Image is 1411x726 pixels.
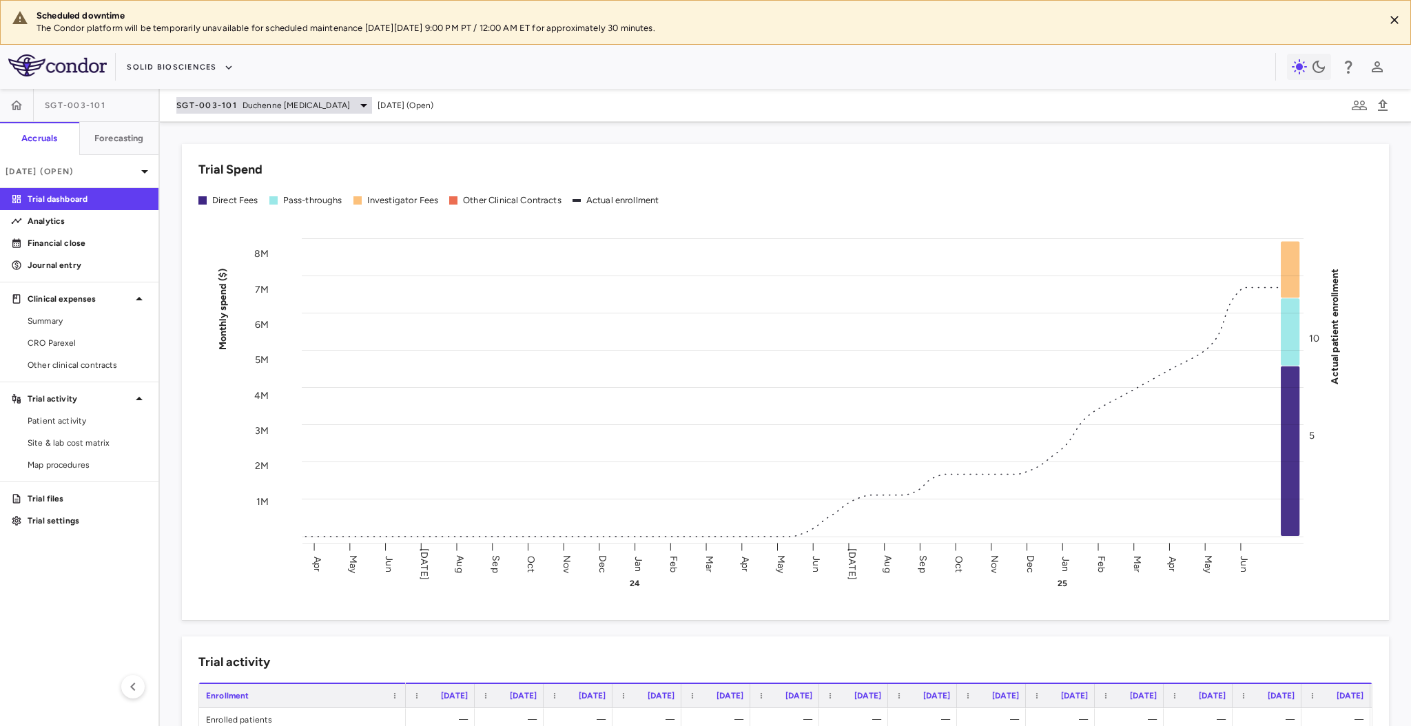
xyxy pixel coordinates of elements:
[28,315,147,327] span: Summary
[127,56,233,79] button: Solid Biosciences
[1202,554,1214,573] text: May
[28,393,131,405] p: Trial activity
[198,653,270,672] h6: Trial activity
[8,54,107,76] img: logo-full-SnFGN8VE.png
[882,555,894,572] text: Aug
[255,354,269,366] tspan: 5M
[255,283,269,295] tspan: 7M
[463,194,562,207] div: Other Clinical Contracts
[347,554,359,573] text: May
[917,555,929,572] text: Sep
[255,425,269,437] tspan: 3M
[378,99,433,112] span: [DATE] (Open)
[1095,555,1107,572] text: Feb
[1199,691,1226,701] span: [DATE]
[1329,268,1341,384] tspan: Actual patient enrollment
[418,548,430,580] text: [DATE]
[28,193,147,205] p: Trial dashboard
[6,165,136,178] p: [DATE] (Open)
[775,554,787,573] text: May
[854,691,881,701] span: [DATE]
[579,691,606,701] span: [DATE]
[586,194,659,207] div: Actual enrollment
[648,691,674,701] span: [DATE]
[668,555,679,572] text: Feb
[632,556,644,571] text: Jan
[739,556,751,571] text: Apr
[254,389,269,401] tspan: 4M
[1309,430,1315,442] tspan: 5
[217,268,229,350] tspan: Monthly spend ($)
[992,691,1019,701] span: [DATE]
[1130,691,1157,701] span: [DATE]
[254,248,269,260] tspan: 8M
[283,194,342,207] div: Pass-throughs
[525,555,537,572] text: Oct
[1337,691,1363,701] span: [DATE]
[28,215,147,227] p: Analytics
[383,556,395,572] text: Jun
[846,548,858,580] text: [DATE]
[1060,556,1071,571] text: Jan
[28,293,131,305] p: Clinical expenses
[212,194,258,207] div: Direct Fees
[454,555,466,572] text: Aug
[28,237,147,249] p: Financial close
[28,259,147,271] p: Journal entry
[28,437,147,449] span: Site & lab cost matrix
[1024,554,1036,572] text: Dec
[989,554,1000,573] text: Nov
[198,160,262,179] h6: Trial Spend
[703,555,715,572] text: Mar
[256,495,269,507] tspan: 1M
[28,459,147,471] span: Map procedures
[94,132,144,145] h6: Forecasting
[311,556,323,571] text: Apr
[243,99,350,112] span: Duchenne [MEDICAL_DATA]
[1238,556,1250,572] text: Jun
[28,415,147,427] span: Patient activity
[255,460,269,472] tspan: 2M
[810,556,822,572] text: Jun
[561,554,573,573] text: Nov
[37,22,1373,34] p: The Condor platform will be temporarily unavailable for scheduled maintenance [DATE][DATE] 9:00 P...
[37,10,1373,22] div: Scheduled downtime
[28,337,147,349] span: CRO Parexel
[785,691,812,701] span: [DATE]
[21,132,57,145] h6: Accruals
[1061,691,1088,701] span: [DATE]
[206,691,249,701] span: Enrollment
[953,555,965,572] text: Oct
[630,579,640,588] text: 24
[28,359,147,371] span: Other clinical contracts
[28,492,147,505] p: Trial files
[255,319,269,331] tspan: 6M
[176,100,237,111] span: SGT-003-101
[367,194,439,207] div: Investigator Fees
[1058,579,1067,588] text: 25
[1131,555,1143,572] text: Mar
[510,691,537,701] span: [DATE]
[28,515,147,527] p: Trial settings
[441,691,468,701] span: [DATE]
[490,555,502,572] text: Sep
[1309,332,1319,344] tspan: 10
[1384,10,1405,30] button: Close
[1166,556,1178,571] text: Apr
[597,554,608,572] text: Dec
[717,691,743,701] span: [DATE]
[923,691,950,701] span: [DATE]
[1268,691,1295,701] span: [DATE]
[45,100,105,111] span: SGT-003-101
